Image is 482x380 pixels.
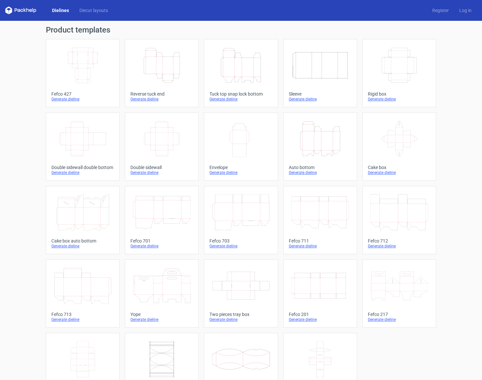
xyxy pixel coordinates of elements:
[51,243,114,249] div: Generate dieline
[289,165,352,170] div: Auto bottom
[51,91,114,97] div: Fefco 427
[46,259,120,328] a: Fefco 713Generate dieline
[204,39,278,107] a: Tuck top snap lock bottomGenerate dieline
[46,39,120,107] a: Fefco 427Generate dieline
[204,259,278,328] a: Two pieces tray boxGenerate dieline
[368,97,431,102] div: Generate dieline
[289,243,352,249] div: Generate dieline
[130,312,193,317] div: Yope
[51,170,114,175] div: Generate dieline
[283,186,357,254] a: Fefco 711Generate dieline
[204,186,278,254] a: Fefco 703Generate dieline
[209,170,272,175] div: Generate dieline
[368,170,431,175] div: Generate dieline
[125,39,199,107] a: Reverse tuck endGenerate dieline
[289,238,352,243] div: Fefco 711
[362,39,436,107] a: Rigid boxGenerate dieline
[209,91,272,97] div: Tuck top snap lock bottom
[46,186,120,254] a: Cake box auto bottomGenerate dieline
[46,112,120,181] a: Double sidewall double bottomGenerate dieline
[209,97,272,102] div: Generate dieline
[204,112,278,181] a: EnvelopeGenerate dieline
[130,165,193,170] div: Double sidewall
[130,91,193,97] div: Reverse tuck end
[125,259,199,328] a: YopeGenerate dieline
[51,165,114,170] div: Double sidewall double bottom
[454,7,477,14] a: Log in
[130,238,193,243] div: Fefco 701
[368,165,431,170] div: Cake box
[289,97,352,102] div: Generate dieline
[427,7,454,14] a: Register
[209,165,272,170] div: Envelope
[362,112,436,181] a: Cake boxGenerate dieline
[130,170,193,175] div: Generate dieline
[368,238,431,243] div: Fefco 712
[289,91,352,97] div: Sleeve
[283,259,357,328] a: Fefco 201Generate dieline
[209,312,272,317] div: Two pieces tray box
[130,317,193,322] div: Generate dieline
[209,243,272,249] div: Generate dieline
[368,243,431,249] div: Generate dieline
[209,317,272,322] div: Generate dieline
[362,259,436,328] a: Fefco 217Generate dieline
[283,39,357,107] a: SleeveGenerate dieline
[51,97,114,102] div: Generate dieline
[51,312,114,317] div: Fefco 713
[368,312,431,317] div: Fefco 217
[209,238,272,243] div: Fefco 703
[362,186,436,254] a: Fefco 712Generate dieline
[125,112,199,181] a: Double sidewallGenerate dieline
[46,26,436,34] h1: Product templates
[130,243,193,249] div: Generate dieline
[130,97,193,102] div: Generate dieline
[368,91,431,97] div: Rigid box
[289,170,352,175] div: Generate dieline
[283,112,357,181] a: Auto bottomGenerate dieline
[368,317,431,322] div: Generate dieline
[289,317,352,322] div: Generate dieline
[51,238,114,243] div: Cake box auto bottom
[74,7,113,14] a: Diecut layouts
[47,7,74,14] a: Dielines
[125,186,199,254] a: Fefco 701Generate dieline
[51,317,114,322] div: Generate dieline
[289,312,352,317] div: Fefco 201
